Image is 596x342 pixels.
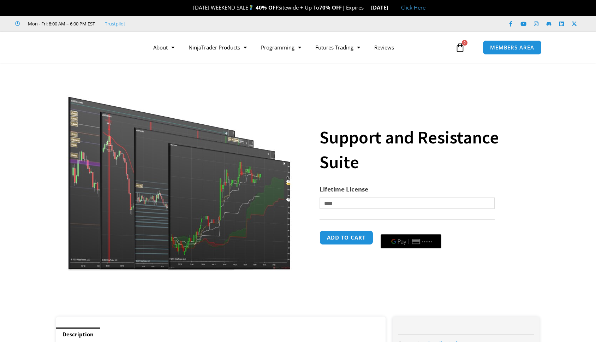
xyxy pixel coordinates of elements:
[254,39,308,55] a: Programming
[490,45,534,50] span: MEMBERS AREA
[401,4,425,11] a: Click Here
[422,239,433,244] text: ••••••
[462,40,467,46] span: 0
[66,75,293,271] img: Support and Resistance Suite 1
[186,4,371,11] span: [DATE] WEEKEND SALE Sitewide + Up To | Expires
[320,185,368,193] label: Lifetime License
[367,39,401,55] a: Reviews
[320,212,330,217] a: Clear options
[181,39,254,55] a: NinjaTrader Products
[56,328,100,341] a: Description
[381,234,441,248] button: Buy with GPay
[483,40,542,55] a: MEMBERS AREA
[388,5,394,10] img: 🏭
[187,5,193,10] img: 🎉
[45,35,121,60] img: LogoAI | Affordable Indicators – NinjaTrader
[320,125,526,175] h1: Support and Resistance Suite
[308,39,367,55] a: Futures Trading
[371,4,394,11] strong: [DATE]
[249,5,254,10] img: 🏌️‍♂️
[105,19,125,28] a: Trustpilot
[26,19,95,28] span: Mon - Fri: 8:00 AM – 6:00 PM EST
[445,37,476,58] a: 0
[146,39,453,55] nav: Menu
[320,230,373,245] button: Add to cart
[364,5,369,10] img: ⌛
[319,4,342,11] strong: 70% OFF
[379,229,443,230] iframe: Secure payment input frame
[146,39,181,55] a: About
[256,4,278,11] strong: 40% OFF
